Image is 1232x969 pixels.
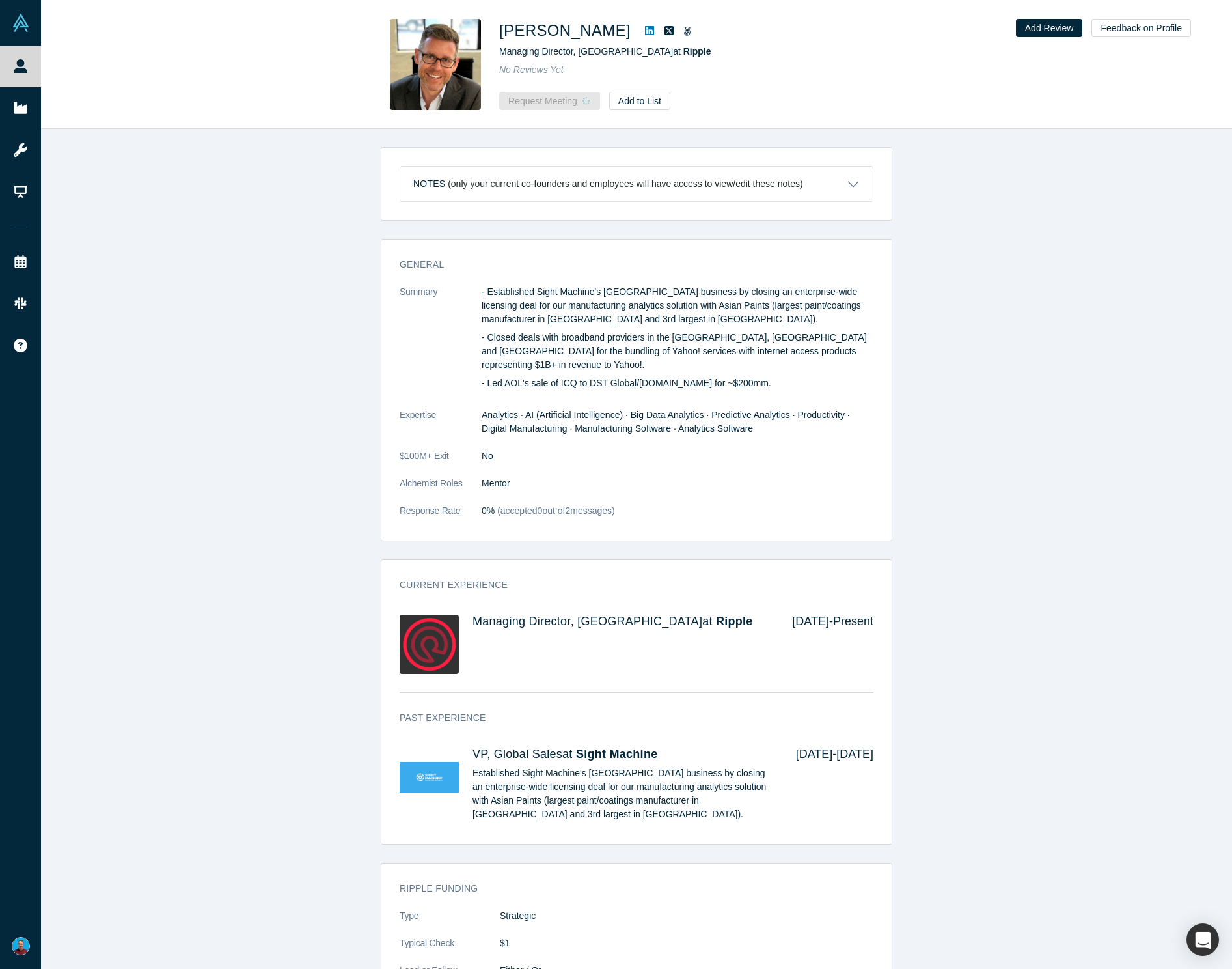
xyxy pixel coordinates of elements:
div: [DATE] - Present [774,615,873,674]
p: - Closed deals with broadband providers in the [GEOGRAPHIC_DATA], [GEOGRAPHIC_DATA] and [GEOGRAPH... [482,331,873,372]
h3: General [400,258,855,272]
dt: Type [400,909,500,936]
img: Sight Machine's Logo [400,748,459,807]
img: Michael Lawrie's Account [12,937,30,955]
dt: Typical Check [400,936,500,964]
dt: $100M+ Exit [400,449,482,477]
button: Add to List [609,92,670,110]
h3: Ripple funding [400,882,855,895]
dd: Mentor [482,477,873,490]
dt: Response Rate [400,504,482,531]
dd: No [482,449,873,463]
button: Feedback on Profile [1091,19,1191,37]
dt: Expertise [400,408,482,449]
span: Analytics · AI (Artificial Intelligence) · Big Data Analytics · Predictive Analytics · Productivi... [482,410,850,434]
span: Managing Director, [GEOGRAPHIC_DATA] at [499,46,711,57]
a: Ripple [716,615,753,628]
span: No Reviews Yet [499,64,564,75]
dd: Strategic [500,909,873,923]
dt: Summary [400,285,482,408]
span: 0% [482,505,495,516]
button: Notes (only your current co-founders and employees will have access to view/edit these notes) [400,167,873,201]
h3: Past Experience [400,711,855,725]
img: Aaron Sears's Profile Image [390,19,481,110]
dd: $1 [500,936,873,950]
button: Add Review [1016,19,1083,37]
button: Request Meeting [499,92,600,110]
div: [DATE] - [DATE] [778,748,873,826]
h3: Notes [413,177,445,191]
span: (accepted 0 out of 2 messages) [495,505,614,516]
a: Sight Machine [576,748,658,761]
a: Ripple [683,46,711,57]
img: Ripple's Logo [400,615,459,674]
h1: [PERSON_NAME] [499,19,631,42]
h4: VP, Global Sales at [472,748,778,762]
p: Established Sight Machine's [GEOGRAPHIC_DATA] business by closing an enterprise-wide licensing de... [472,766,778,821]
p: (only your current co-founders and employees will have access to view/edit these notes) [448,178,803,190]
dt: Alchemist Roles [400,477,482,504]
h4: Managing Director, [GEOGRAPHIC_DATA] at [472,615,774,629]
p: - Led AOL's sale of ICQ to DST Global/[DOMAIN_NAME] for ~$200mm. [482,376,873,390]
h3: Current Experience [400,578,855,592]
img: Alchemist Vault Logo [12,14,30,32]
p: - Established Sight Machine's [GEOGRAPHIC_DATA] business by closing an enterprise-wide licensing ... [482,285,873,326]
